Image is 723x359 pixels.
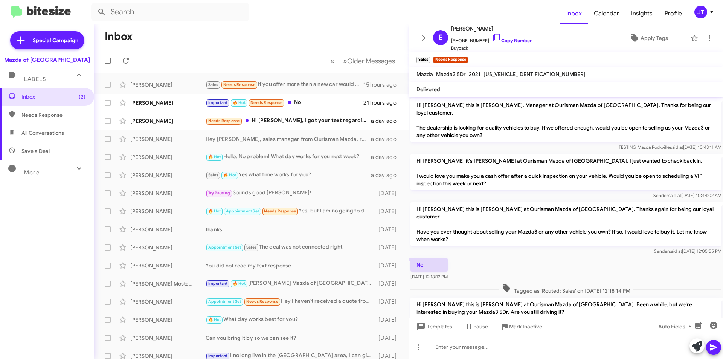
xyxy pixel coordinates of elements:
[208,299,241,304] span: Appointment Set
[326,53,400,69] nav: Page navigation example
[206,189,375,197] div: Sounds good [PERSON_NAME]!
[21,93,85,101] span: Inbox
[371,171,403,179] div: a day ago
[206,135,371,143] div: Hey [PERSON_NAME], sales manager from Ourisman Mazda, reaching out to you. Are you still shopping...
[416,71,433,78] span: Mazda
[130,298,206,306] div: [PERSON_NAME]
[484,71,586,78] span: [US_VEHICLE_IDENTIFICATION_NUMBER]
[375,208,403,215] div: [DATE]
[206,171,371,179] div: Yes what time works for you?
[451,33,532,44] span: [PHONE_NUMBER]
[492,38,532,43] a: Copy Number
[669,248,682,254] span: said at
[499,284,633,295] span: Tagged as 'Routed: Sales' on [DATE] 12:18:14 PM
[208,118,240,123] span: Needs Response
[410,258,448,272] p: No
[339,53,400,69] button: Next
[625,3,659,24] a: Insights
[410,298,721,319] p: Hi [PERSON_NAME] this is [PERSON_NAME] at Ourisman Mazda of [GEOGRAPHIC_DATA]. Been a while, but ...
[588,3,625,24] a: Calendar
[206,116,371,125] div: Hi [PERSON_NAME], I got your text regarding an offer for my Mazda3. I just wanted to see what quo...
[363,81,403,89] div: 15 hours ago
[641,31,668,45] span: Apply Tags
[91,3,249,21] input: Search
[130,153,206,161] div: [PERSON_NAME]
[619,144,721,150] span: TESTING Mazda Rockville [DATE] 10:43:11 AM
[246,299,278,304] span: Needs Response
[206,334,375,342] div: Can you bring it by so we can see it?
[206,80,363,89] div: If you offer more than a new car would cost, I would be interested
[433,57,468,63] small: Needs Response
[375,280,403,287] div: [DATE]
[10,31,84,49] a: Special Campaign
[130,208,206,215] div: [PERSON_NAME]
[330,56,334,66] span: «
[658,320,694,333] span: Auto Fields
[326,53,339,69] button: Previous
[410,274,448,280] span: [DATE] 12:18:12 PM
[21,147,50,155] span: Save a Deal
[375,189,403,197] div: [DATE]
[130,316,206,324] div: [PERSON_NAME]
[375,298,403,306] div: [DATE]
[371,117,403,125] div: a day ago
[451,24,532,33] span: [PERSON_NAME]
[250,100,282,105] span: Needs Response
[458,320,494,333] button: Pause
[206,226,375,233] div: thanks
[223,173,236,177] span: 🔥 Hot
[79,93,85,101] span: (2)
[208,82,218,87] span: Sales
[130,81,206,89] div: [PERSON_NAME]
[130,226,206,233] div: [PERSON_NAME]
[264,209,296,214] span: Needs Response
[438,32,443,44] span: E
[233,100,246,105] span: 🔥 Hot
[206,262,375,269] div: You did not read my text response
[416,57,430,63] small: Sales
[494,320,548,333] button: Mark Inactive
[208,317,221,322] span: 🔥 Hot
[371,135,403,143] div: a day ago
[208,353,228,358] span: Important
[371,153,403,161] div: a day ago
[469,71,480,78] span: 2021
[659,3,688,24] a: Profile
[375,334,403,342] div: [DATE]
[560,3,588,24] a: Inbox
[130,117,206,125] div: [PERSON_NAME]
[233,281,246,286] span: 🔥 Hot
[130,99,206,107] div: [PERSON_NAME]
[24,76,46,82] span: Labels
[208,154,221,159] span: 🔥 Hot
[206,153,371,161] div: Hello, No problem! What day works for you next week?
[206,297,375,306] div: Hey I haven't received a quote from you
[694,6,707,18] div: JT
[21,129,64,137] span: All Conversations
[206,207,375,215] div: Yes, but I am no going to do anything right now
[208,173,218,177] span: Sales
[410,98,721,142] p: Hi [PERSON_NAME] this is [PERSON_NAME], Manager at Ourisman Mazda of [GEOGRAPHIC_DATA]. Thanks fo...
[105,31,133,43] h1: Inbox
[610,31,687,45] button: Apply Tags
[206,315,375,324] div: What day works best for you?
[4,56,90,64] div: Mazda of [GEOGRAPHIC_DATA]
[208,209,221,214] span: 🔥 Hot
[130,135,206,143] div: [PERSON_NAME]
[223,82,255,87] span: Needs Response
[670,144,683,150] span: said at
[653,192,721,198] span: Sender [DATE] 10:44:02 AM
[130,334,206,342] div: [PERSON_NAME]
[652,320,700,333] button: Auto Fields
[130,280,206,287] div: [PERSON_NAME] Mostacilla [PERSON_NAME]
[410,202,721,246] p: Hi [PERSON_NAME] this is [PERSON_NAME] at Ourisman Mazda of [GEOGRAPHIC_DATA]. Thanks again for b...
[410,154,721,190] p: Hi [PERSON_NAME] it's [PERSON_NAME] at Ourisman Mazda of [GEOGRAPHIC_DATA]. I just wanted to chec...
[688,6,715,18] button: JT
[206,98,363,107] div: No
[24,169,40,176] span: More
[130,262,206,269] div: [PERSON_NAME]
[246,245,256,250] span: Sales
